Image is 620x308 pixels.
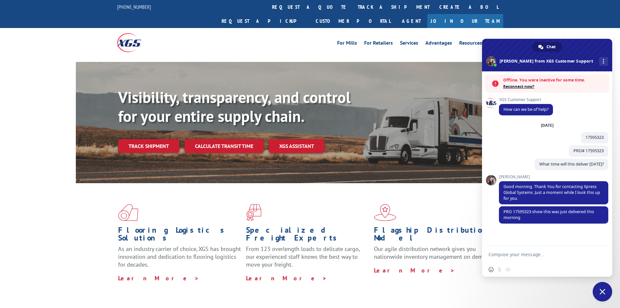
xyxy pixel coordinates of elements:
[541,124,554,127] div: [DATE]
[546,42,556,52] span: Chat
[503,77,606,83] span: Offline. You were inactive for some time.
[374,204,396,221] img: xgs-icon-flagship-distribution-model-red
[427,14,503,28] a: Join Our Team
[573,148,604,154] span: PRO# 17595323
[118,139,179,153] a: Track shipment
[489,252,591,257] textarea: Compose your message...
[374,245,494,260] span: Our agile distribution network gives you nationwide inventory management on demand.
[489,267,494,272] span: Insert an emoji
[459,40,482,48] a: Resources
[539,161,604,167] span: What time will this deliver [DATE]?
[246,204,261,221] img: xgs-icon-focused-on-flooring-red
[118,245,241,268] span: As an industry carrier of choice, XGS has brought innovation and dedication to flooring logistics...
[503,209,594,220] span: PRO 17595323 show this was just delivered this morning
[395,14,427,28] a: Agent
[311,14,395,28] a: Customer Portal
[499,97,553,102] span: XGS Customer Support
[586,135,604,140] span: 17595323
[217,14,311,28] a: Request a pickup
[425,40,452,48] a: Advantages
[118,87,351,126] b: Visibility, transparency, and control for your entire supply chain.
[246,226,369,245] h1: Specialized Freight Experts
[400,40,418,48] a: Services
[503,184,600,201] span: Good morning. Thank You for contacting Xpress Global Systems. Just a moment while I look this up ...
[185,139,264,153] a: Calculate transit time
[246,245,369,274] p: From 123 overlength loads to delicate cargo, our experienced staff knows the best way to move you...
[117,4,151,10] a: [PHONE_NUMBER]
[499,175,608,179] span: [PERSON_NAME]
[503,83,606,90] span: Reconnect now?
[269,139,324,153] a: XGS ASSISTANT
[374,267,455,274] a: Learn More >
[599,57,608,66] div: More channels
[118,226,241,245] h1: Flooring Logistics Solutions
[118,274,199,282] a: Learn More >
[118,204,138,221] img: xgs-icon-total-supply-chain-intelligence-red
[593,282,612,301] div: Close chat
[337,40,357,48] a: For Mills
[364,40,393,48] a: For Retailers
[503,107,548,112] span: How can we be of help?
[532,42,562,52] div: Chat
[246,274,327,282] a: Learn More >
[374,226,497,245] h1: Flagship Distribution Model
